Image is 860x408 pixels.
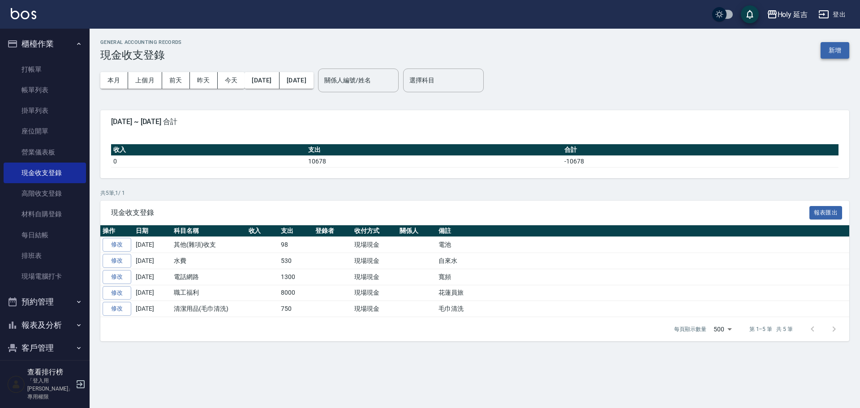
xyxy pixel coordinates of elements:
[749,325,793,333] p: 第 1–5 筆 共 5 筆
[133,253,172,269] td: [DATE]
[162,72,190,89] button: 前天
[100,189,849,197] p: 共 5 筆, 1 / 1
[562,144,838,156] th: 合計
[172,237,246,253] td: 其他(雜項)收支
[352,301,397,317] td: 現場現金
[436,225,849,237] th: 備註
[103,302,131,316] a: 修改
[103,286,131,300] a: 修改
[100,49,182,61] h3: 現金收支登錄
[172,253,246,269] td: 水費
[352,285,397,301] td: 現場現金
[4,290,86,314] button: 預約管理
[218,72,245,89] button: 今天
[352,269,397,285] td: 現場現金
[436,285,849,301] td: 花蓮員旅
[27,377,73,401] p: 「登入用[PERSON_NAME]」專用權限
[4,360,86,383] button: 員工及薪資
[4,80,86,100] a: 帳單列表
[111,144,306,156] th: 收入
[128,72,162,89] button: 上個月
[4,183,86,204] a: 高階收支登錄
[100,225,133,237] th: 操作
[133,301,172,317] td: [DATE]
[111,117,838,126] span: [DATE] ~ [DATE] 合計
[4,225,86,245] a: 每日結帳
[4,245,86,266] a: 排班表
[11,8,36,19] img: Logo
[741,5,759,23] button: save
[279,269,313,285] td: 1300
[306,144,562,156] th: 支出
[306,155,562,167] td: 10678
[436,269,849,285] td: 寬頻
[279,72,314,89] button: [DATE]
[133,285,172,301] td: [DATE]
[397,225,436,237] th: 關係人
[821,46,849,54] a: 新增
[4,121,86,142] a: 座位開單
[103,270,131,284] a: 修改
[279,285,313,301] td: 8000
[279,253,313,269] td: 530
[809,208,843,216] a: 報表匯出
[436,301,849,317] td: 毛巾清洗
[815,6,849,23] button: 登出
[103,238,131,252] a: 修改
[4,142,86,163] a: 營業儀表板
[133,225,172,237] th: 日期
[172,285,246,301] td: 職工福利
[279,225,313,237] th: 支出
[111,155,306,167] td: 0
[4,204,86,224] a: 材料自購登錄
[279,301,313,317] td: 750
[352,237,397,253] td: 現場現金
[4,266,86,287] a: 現場電腦打卡
[190,72,218,89] button: 昨天
[809,206,843,220] button: 報表匯出
[172,301,246,317] td: 清潔用品(毛巾清洗)
[4,163,86,183] a: 現金收支登錄
[4,59,86,80] a: 打帳單
[103,254,131,268] a: 修改
[4,32,86,56] button: 櫃檯作業
[111,208,809,217] span: 現金收支登錄
[245,72,279,89] button: [DATE]
[436,237,849,253] td: 電池
[4,336,86,360] button: 客戶管理
[710,317,735,341] div: 500
[27,368,73,377] h5: 查看排行榜
[763,5,812,24] button: Holy 延吉
[100,39,182,45] h2: GENERAL ACCOUNTING RECORDS
[562,155,838,167] td: -10678
[133,237,172,253] td: [DATE]
[100,72,128,89] button: 本月
[172,269,246,285] td: 電話網路
[7,375,25,393] img: Person
[352,253,397,269] td: 現場現金
[352,225,397,237] th: 收付方式
[778,9,808,20] div: Holy 延吉
[821,42,849,59] button: 新增
[674,325,706,333] p: 每頁顯示數量
[279,237,313,253] td: 98
[313,225,352,237] th: 登錄者
[246,225,279,237] th: 收入
[436,253,849,269] td: 自來水
[133,269,172,285] td: [DATE]
[4,100,86,121] a: 掛單列表
[4,314,86,337] button: 報表及分析
[172,225,246,237] th: 科目名稱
